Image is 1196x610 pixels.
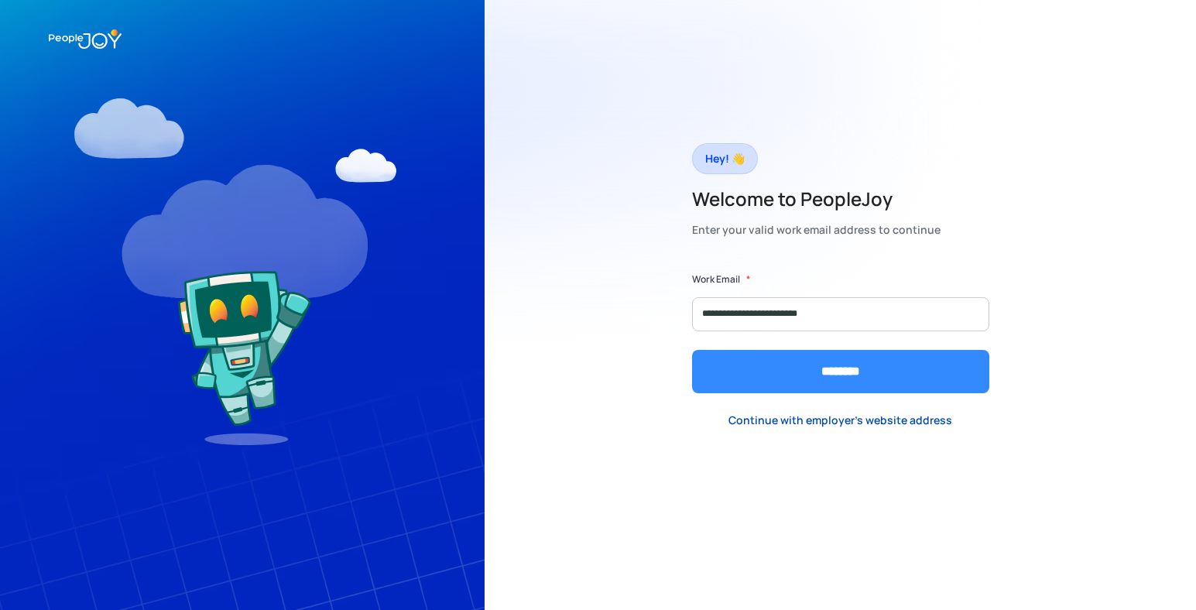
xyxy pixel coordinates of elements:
[692,219,941,241] div: Enter your valid work email address to continue
[728,413,952,428] div: Continue with employer's website address
[692,272,989,393] form: Form
[716,405,965,437] a: Continue with employer's website address
[705,148,745,170] div: Hey! 👋
[692,272,740,287] label: Work Email
[692,187,941,211] h2: Welcome to PeopleJoy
